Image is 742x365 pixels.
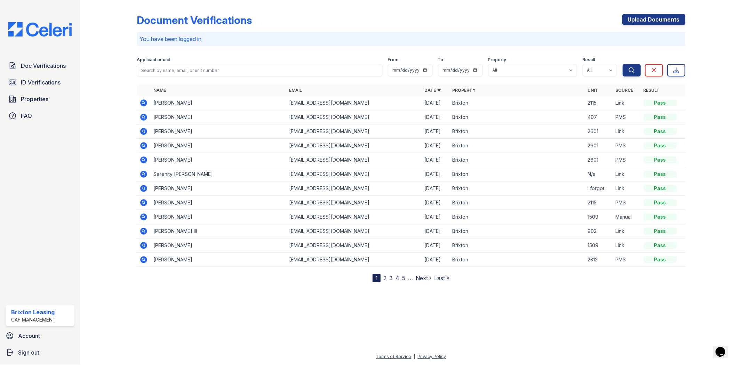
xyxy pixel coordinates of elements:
[286,124,422,139] td: [EMAIL_ADDRESS][DOMAIN_NAME]
[21,78,61,87] span: ID Verifications
[418,354,446,359] a: Privacy Policy
[137,14,252,26] div: Document Verifications
[613,224,641,238] td: Link
[21,112,32,120] span: FAQ
[422,196,449,210] td: [DATE]
[449,181,585,196] td: Brixton
[153,88,166,93] a: Name
[6,59,74,73] a: Doc Verifications
[644,128,677,135] div: Pass
[286,238,422,253] td: [EMAIL_ADDRESS][DOMAIN_NAME]
[585,139,613,153] td: 2601
[151,238,286,253] td: [PERSON_NAME]
[416,275,431,282] a: Next ›
[151,196,286,210] td: [PERSON_NAME]
[388,57,399,63] label: From
[18,348,39,357] span: Sign out
[613,210,641,224] td: Manual
[422,181,449,196] td: [DATE]
[449,253,585,267] td: Brixton
[585,96,613,110] td: 2115
[422,124,449,139] td: [DATE]
[585,196,613,210] td: 2115
[6,109,74,123] a: FAQ
[286,96,422,110] td: [EMAIL_ADDRESS][DOMAIN_NAME]
[151,253,286,267] td: [PERSON_NAME]
[151,139,286,153] td: [PERSON_NAME]
[422,167,449,181] td: [DATE]
[422,153,449,167] td: [DATE]
[585,124,613,139] td: 2601
[422,210,449,224] td: [DATE]
[613,139,641,153] td: PMS
[613,196,641,210] td: PMS
[488,57,506,63] label: Property
[449,167,585,181] td: Brixton
[613,124,641,139] td: Link
[613,96,641,110] td: Link
[449,139,585,153] td: Brixton
[644,142,677,149] div: Pass
[11,316,56,323] div: CAF Management
[151,124,286,139] td: [PERSON_NAME]
[422,110,449,124] td: [DATE]
[3,329,77,343] a: Account
[151,110,286,124] td: [PERSON_NAME]
[151,167,286,181] td: Serenity [PERSON_NAME]
[613,181,641,196] td: Link
[585,110,613,124] td: 407
[438,57,444,63] label: To
[452,88,476,93] a: Property
[21,95,48,103] span: Properties
[588,88,598,93] a: Unit
[585,253,613,267] td: 2312
[373,274,381,282] div: 1
[449,210,585,224] td: Brixton
[613,253,641,267] td: PMS
[424,88,441,93] a: Date ▼
[613,238,641,253] td: Link
[151,96,286,110] td: [PERSON_NAME]
[613,167,641,181] td: Link
[137,57,170,63] label: Applicant or unit
[286,181,422,196] td: [EMAIL_ADDRESS][DOMAIN_NAME]
[449,196,585,210] td: Brixton
[422,253,449,267] td: [DATE]
[376,354,412,359] a: Terms of Service
[396,275,399,282] a: 4
[286,196,422,210] td: [EMAIL_ADDRESS][DOMAIN_NAME]
[286,224,422,238] td: [EMAIL_ADDRESS][DOMAIN_NAME]
[585,153,613,167] td: 2601
[422,224,449,238] td: [DATE]
[644,185,677,192] div: Pass
[644,256,677,263] div: Pass
[286,210,422,224] td: [EMAIL_ADDRESS][DOMAIN_NAME]
[644,242,677,249] div: Pass
[449,238,585,253] td: Brixton
[644,156,677,163] div: Pass
[583,57,596,63] label: Result
[383,275,386,282] a: 2
[414,354,415,359] div: |
[644,213,677,220] div: Pass
[644,99,677,106] div: Pass
[585,167,613,181] td: N/a
[286,253,422,267] td: [EMAIL_ADDRESS][DOMAIN_NAME]
[434,275,449,282] a: Last »
[137,64,382,76] input: Search by name, email, or unit number
[644,114,677,121] div: Pass
[449,124,585,139] td: Brixton
[449,110,585,124] td: Brixton
[11,308,56,316] div: Brixton Leasing
[422,238,449,253] td: [DATE]
[585,181,613,196] td: i forgot
[286,153,422,167] td: [EMAIL_ADDRESS][DOMAIN_NAME]
[18,332,40,340] span: Account
[585,224,613,238] td: 902
[422,139,449,153] td: [DATE]
[139,35,682,43] p: You have been logged in
[3,346,77,359] button: Sign out
[613,110,641,124] td: PMS
[713,337,735,358] iframe: chat widget
[622,14,685,25] a: Upload Documents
